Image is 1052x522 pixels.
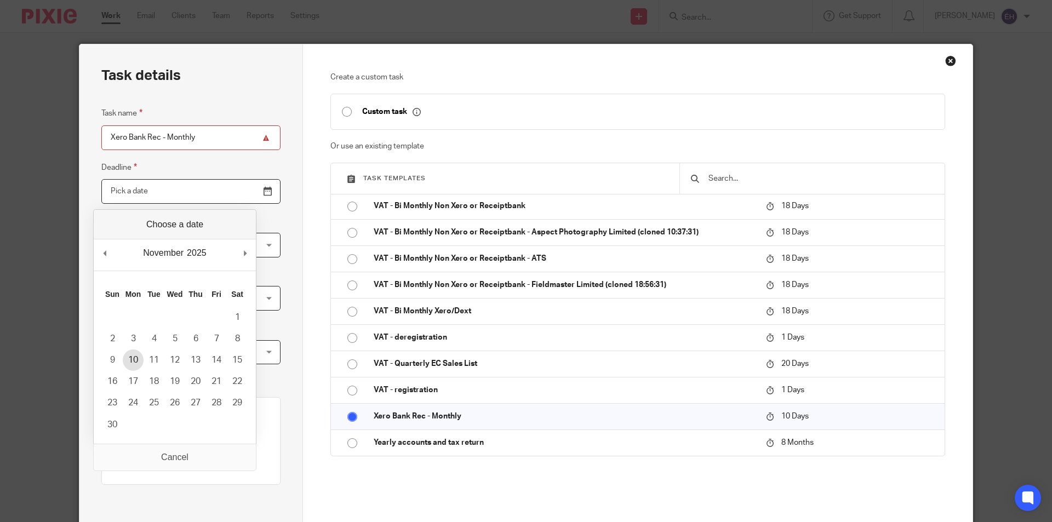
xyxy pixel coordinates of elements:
[374,411,755,422] p: Xero Bank Rec - Monthly
[125,290,141,299] abbr: Monday
[781,334,804,341] span: 1 Days
[227,328,248,349] button: 8
[123,349,144,371] button: 10
[374,279,755,290] p: VAT - Bi Monthly Non Xero or Receiptbank - Fieldmaster Limited (cloned 18:56:31)
[374,358,755,369] p: VAT - Quarterly EC Sales List
[105,290,119,299] abbr: Sunday
[781,281,809,289] span: 18 Days
[102,328,123,349] button: 2
[227,392,248,414] button: 29
[362,107,421,117] p: Custom task
[102,371,123,392] button: 16
[239,245,250,261] button: Next Month
[101,125,281,150] input: Task name
[101,107,142,119] label: Task name
[185,245,208,261] div: 2025
[945,55,956,66] div: Close this dialog window
[164,371,185,392] button: 19
[99,245,110,261] button: Previous Month
[781,307,809,315] span: 18 Days
[167,290,182,299] abbr: Wednesday
[781,202,809,210] span: 18 Days
[374,306,755,317] p: VAT - Bi Monthly Xero/Dext
[102,392,123,414] button: 23
[227,307,248,328] button: 1
[185,392,206,414] button: 27
[123,371,144,392] button: 17
[185,328,206,349] button: 6
[707,173,934,185] input: Search...
[144,349,164,371] button: 11
[185,349,206,371] button: 13
[374,227,755,238] p: VAT - Bi Monthly Non Xero or Receiptbank - Aspect Photography Limited (cloned 10:37:31)
[206,392,227,414] button: 28
[781,228,809,236] span: 18 Days
[374,253,755,264] p: VAT - Bi Monthly Non Xero or Receiptbank - ATS
[330,72,946,83] p: Create a custom task
[374,332,755,343] p: VAT - deregistration
[110,443,272,451] p: Client
[374,200,755,211] p: VAT - Bi Monthly Non Xero or Receiptbank
[781,439,814,447] span: 8 Months
[144,328,164,349] button: 4
[110,457,272,468] p: [PERSON_NAME]
[206,328,227,349] button: 7
[144,392,164,414] button: 25
[781,255,809,262] span: 18 Days
[374,437,755,448] p: Yearly accounts and tax return
[101,161,137,174] label: Deadline
[147,290,161,299] abbr: Tuesday
[231,290,243,299] abbr: Saturday
[102,414,123,435] button: 30
[123,328,144,349] button: 3
[123,392,144,414] button: 24
[164,328,185,349] button: 5
[164,392,185,414] button: 26
[781,412,809,420] span: 10 Days
[374,385,755,395] p: VAT - registration
[164,349,185,371] button: 12
[227,371,248,392] button: 22
[206,349,227,371] button: 14
[141,245,185,261] div: November
[102,349,123,371] button: 9
[227,349,248,371] button: 15
[781,360,809,368] span: 20 Days
[330,141,946,152] p: Or use an existing template
[363,175,426,181] span: Task templates
[206,371,227,392] button: 21
[188,290,202,299] abbr: Thursday
[101,179,281,204] input: Use the arrow keys to pick a date
[211,290,221,299] abbr: Friday
[781,386,804,394] span: 1 Days
[101,66,181,85] h2: Task details
[144,371,164,392] button: 18
[185,371,206,392] button: 20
